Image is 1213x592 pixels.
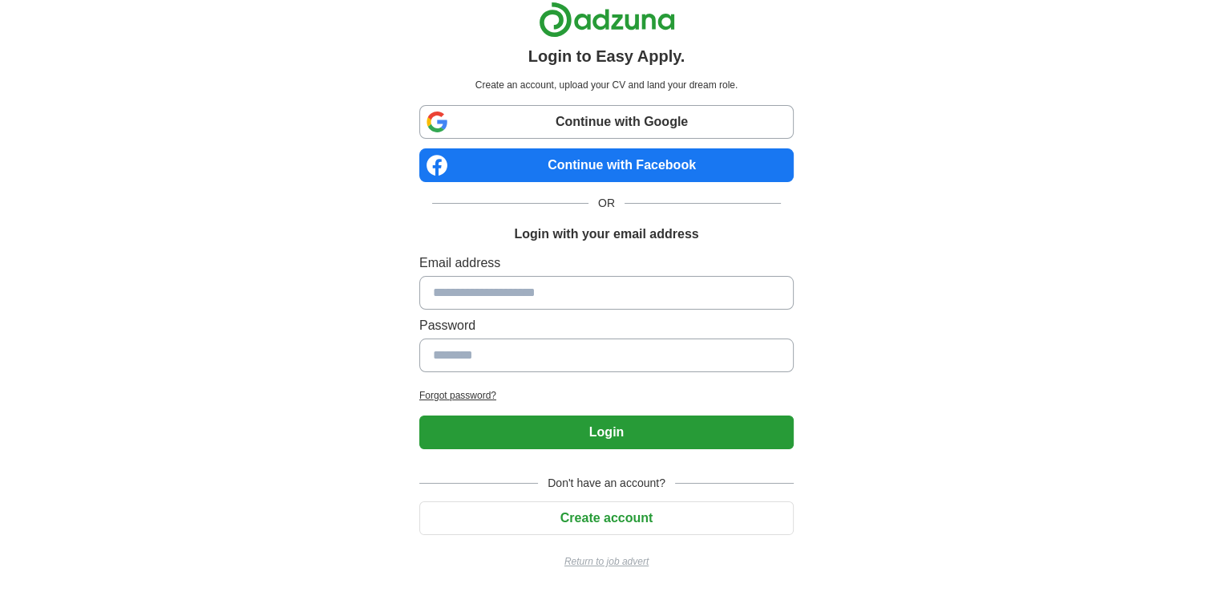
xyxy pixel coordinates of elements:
label: Password [419,316,794,335]
a: Create account [419,511,794,525]
button: Create account [419,501,794,535]
img: Adzuna logo [539,2,675,38]
span: Don't have an account? [538,475,675,492]
a: Continue with Facebook [419,148,794,182]
a: Forgot password? [419,388,794,403]
h1: Login with your email address [514,225,698,244]
a: Continue with Google [419,105,794,139]
button: Login [419,416,794,449]
p: Create an account, upload your CV and land your dream role. [423,78,790,92]
a: Return to job advert [419,554,794,569]
label: Email address [419,253,794,273]
h1: Login to Easy Apply. [528,44,685,68]
span: OR [588,195,625,212]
